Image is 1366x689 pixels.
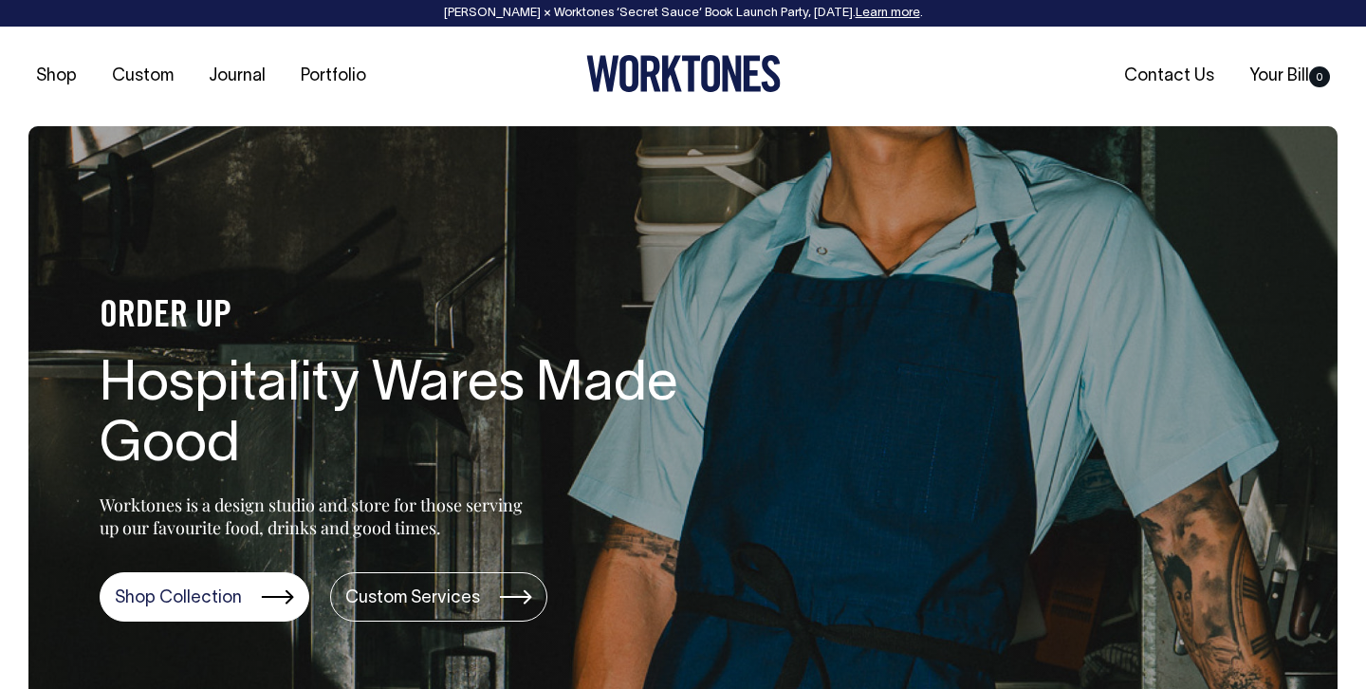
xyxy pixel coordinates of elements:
[100,493,531,539] p: Worktones is a design studio and store for those serving up our favourite food, drinks and good t...
[1242,61,1338,92] a: Your Bill0
[1309,66,1330,87] span: 0
[293,61,374,92] a: Portfolio
[100,297,707,337] h4: ORDER UP
[1117,61,1222,92] a: Contact Us
[104,61,181,92] a: Custom
[100,572,309,622] a: Shop Collection
[19,7,1347,20] div: [PERSON_NAME] × Worktones ‘Secret Sauce’ Book Launch Party, [DATE]. .
[330,572,547,622] a: Custom Services
[856,8,920,19] a: Learn more
[28,61,84,92] a: Shop
[100,356,707,477] h1: Hospitality Wares Made Good
[201,61,273,92] a: Journal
